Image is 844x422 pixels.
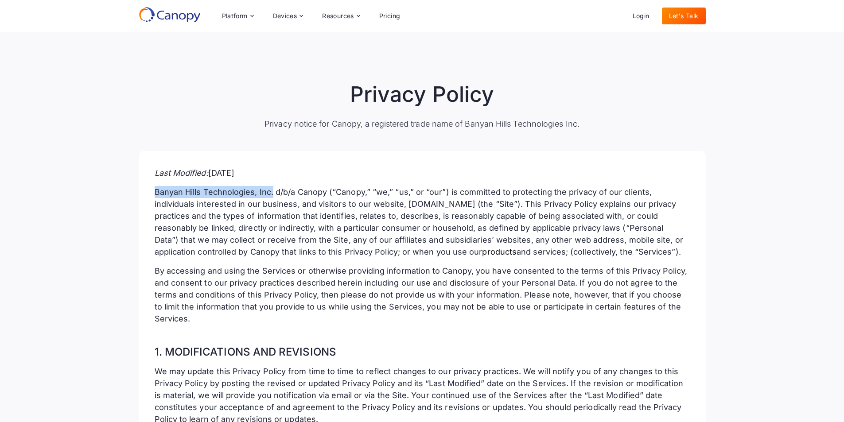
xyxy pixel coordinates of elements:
[139,81,706,107] h1: Privacy Policy
[155,265,690,325] p: By accessing and using the Services or otherwise providing information to Canopy, you have consen...
[155,167,690,179] p: [DATE]
[322,13,354,19] div: Resources
[155,168,208,178] em: Last Modified:
[662,8,706,24] a: Let's Talk
[273,13,297,19] div: Devices
[315,7,366,25] div: Resources
[155,332,690,359] h2: 1. MODIFICATIONS AND REVISIONS
[266,7,310,25] div: Devices
[155,186,690,258] p: Banyan Hills Technologies, Inc. d/b/a Canopy (“Canopy,” “we,” “us,” or “our”) is committed to pro...
[482,247,517,256] span: products
[215,7,261,25] div: Platform
[626,8,657,24] a: Login
[222,13,248,19] div: Platform
[372,8,408,24] a: Pricing
[139,118,706,130] div: Privacy notice for Canopy, a registered trade name of Banyan Hills Technologies Inc.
